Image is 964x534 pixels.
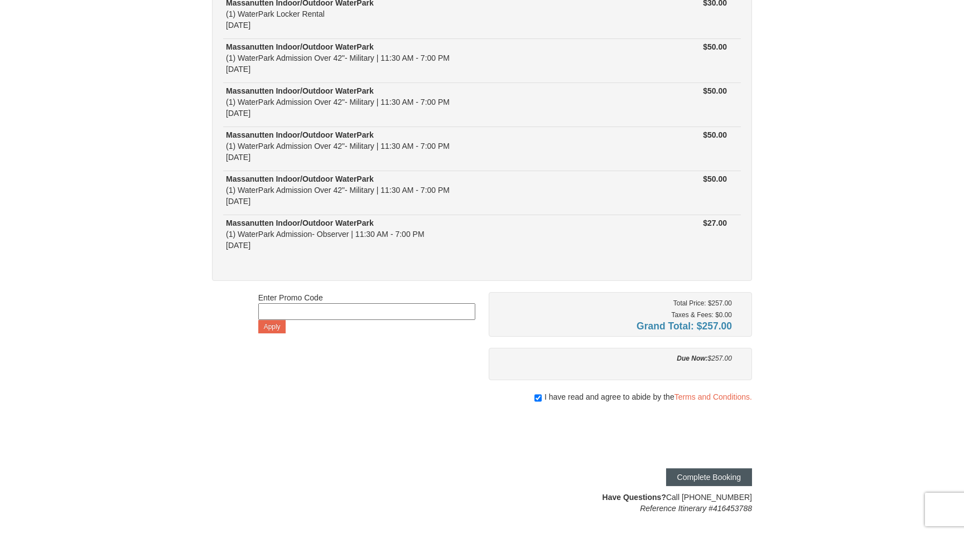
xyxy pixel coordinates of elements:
iframe: reCAPTCHA [582,414,752,457]
strong: Massanutten Indoor/Outdoor WaterPark [226,219,374,227]
strong: $50.00 [703,174,727,183]
strong: $27.00 [703,219,727,227]
strong: $50.00 [703,130,727,139]
div: (1) WaterPark Admission Over 42"- Military | 11:30 AM - 7:00 PM [DATE] [226,129,600,163]
strong: Massanutten Indoor/Outdoor WaterPark [226,174,374,183]
strong: Massanutten Indoor/Outdoor WaterPark [226,42,374,51]
button: Apply [258,320,286,333]
strong: Massanutten Indoor/Outdoor WaterPark [226,130,374,139]
a: Terms and Conditions. [674,392,752,401]
em: Reference Itinerary #416453788 [640,504,752,513]
strong: Due Now: [677,355,707,362]
div: Call [PHONE_NUMBER] [489,492,752,514]
div: Enter Promo Code [258,292,475,333]
strong: Have Questions? [602,493,666,502]
h4: Grand Total: $257.00 [497,321,732,332]
small: Total Price: $257.00 [673,299,732,307]
div: (1) WaterPark Admission Over 42"- Military | 11:30 AM - 7:00 PM [DATE] [226,85,600,119]
strong: Massanutten Indoor/Outdoor WaterPark [226,86,374,95]
small: Taxes & Fees: $0.00 [672,311,732,319]
div: $257.00 [497,353,732,364]
strong: $50.00 [703,86,727,95]
button: Complete Booking [666,468,752,486]
div: (1) WaterPark Admission- Observer | 11:30 AM - 7:00 PM [DATE] [226,217,600,251]
div: (1) WaterPark Admission Over 42"- Military | 11:30 AM - 7:00 PM [DATE] [226,173,600,207]
span: I have read and agree to abide by the [544,391,752,402]
strong: $50.00 [703,42,727,51]
div: (1) WaterPark Admission Over 42"- Military | 11:30 AM - 7:00 PM [DATE] [226,41,600,75]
